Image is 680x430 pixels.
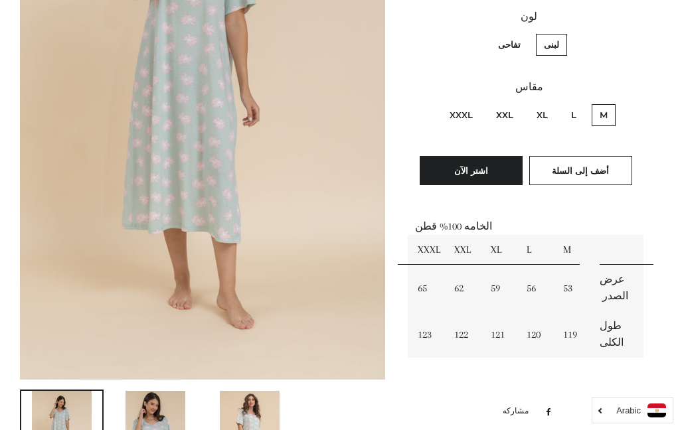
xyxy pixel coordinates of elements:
[415,79,643,96] label: مقاس
[529,156,632,185] button: أضف إلى السلة
[444,265,481,311] td: 62
[592,104,616,126] label: M
[503,404,535,419] span: مشاركه
[408,265,444,311] td: 65
[408,235,444,265] td: XXXL
[420,156,523,185] button: اشتر الآن
[563,104,584,126] label: L
[408,311,444,358] td: 123
[481,311,517,358] td: 121
[590,311,643,358] td: طول الكلى
[481,235,517,265] td: XL
[481,265,517,311] td: 59
[590,265,643,311] td: عرض الصدر
[529,104,556,126] label: XL
[536,34,567,56] label: لبنى
[517,265,553,311] td: 56
[442,104,481,126] label: XXXL
[553,265,590,311] td: 53
[488,104,521,126] label: XXL
[517,235,553,265] td: L
[490,34,529,56] label: تفاحى
[415,218,643,391] div: الخامه 100% قطن
[553,311,590,358] td: 119
[444,311,481,358] td: 122
[415,9,643,25] label: لون
[599,403,666,417] a: Arabic
[616,406,641,415] i: Arabic
[552,165,609,176] span: أضف إلى السلة
[444,235,481,265] td: XXL
[553,235,590,265] td: M
[517,311,553,358] td: 120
